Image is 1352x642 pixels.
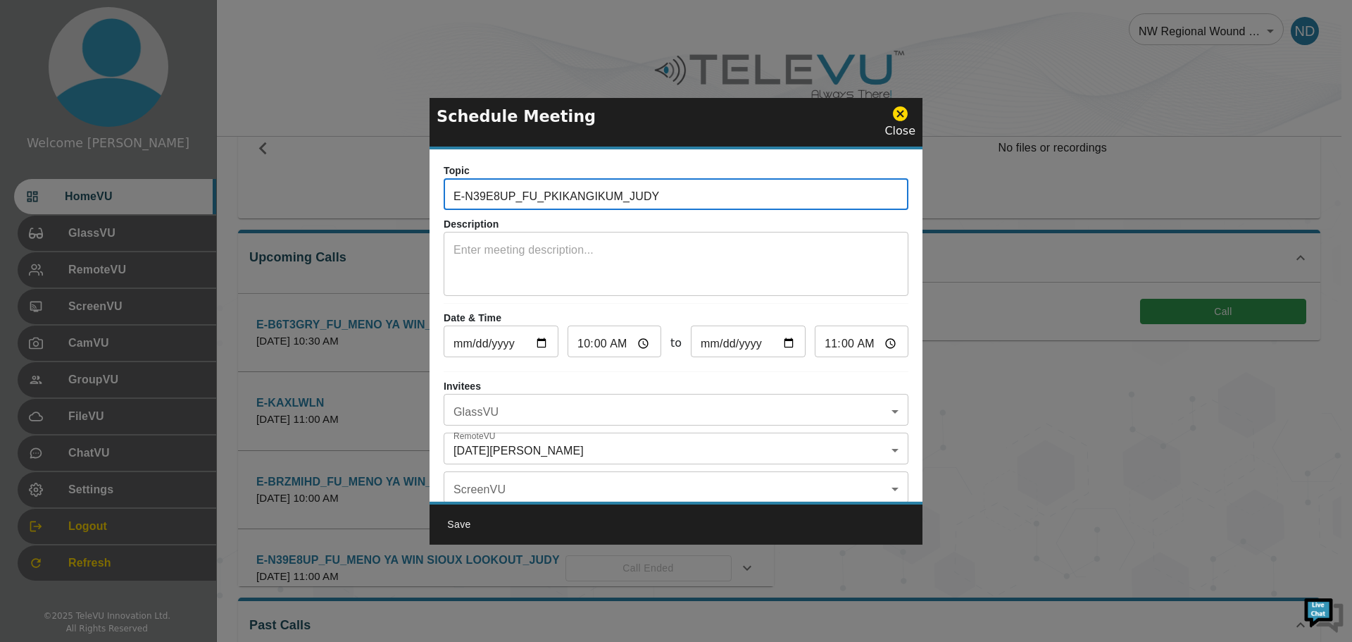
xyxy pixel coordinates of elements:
textarea: Type your message and hit 'Enter' [7,385,268,434]
div: ​ [444,397,908,426]
div: Close [884,105,915,140]
button: Save [437,512,482,538]
div: [DATE][PERSON_NAME] [444,436,908,464]
img: d_736959983_company_1615157101543_736959983 [24,66,59,101]
img: Chat Widget [1303,593,1345,635]
p: Topic [444,163,908,178]
p: Date & Time [444,311,908,326]
div: Chat with us now [73,74,237,92]
p: Invitees [444,379,908,394]
span: We're online! [82,178,194,320]
p: Description [444,217,908,232]
div: ​ [444,475,908,503]
span: to [670,335,682,352]
p: Schedule Meeting [437,104,596,128]
div: Minimize live chat window [231,7,265,41]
